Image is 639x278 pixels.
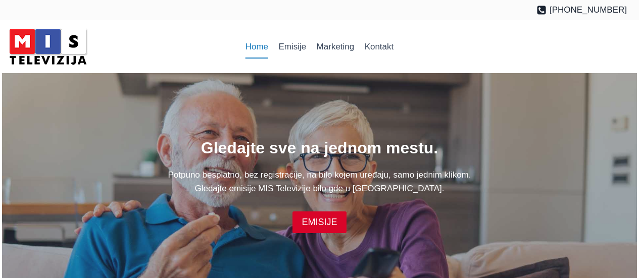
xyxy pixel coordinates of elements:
a: [PHONE_NUMBER] [536,3,627,17]
a: Kontakt [359,35,399,59]
span: [PHONE_NUMBER] [550,3,627,17]
img: MIS Television [5,25,91,68]
a: EMISIJE [292,211,346,233]
nav: Primary [240,35,399,59]
a: Emisije [273,35,311,59]
a: Marketing [311,35,359,59]
p: Potpuno besplatno, bez registracije, na bilo kojem uređaju, samo jednim klikom. Gledajte emisije ... [14,168,625,195]
h1: Gledajte sve na jednom mestu. [14,136,625,160]
a: Home [240,35,274,59]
